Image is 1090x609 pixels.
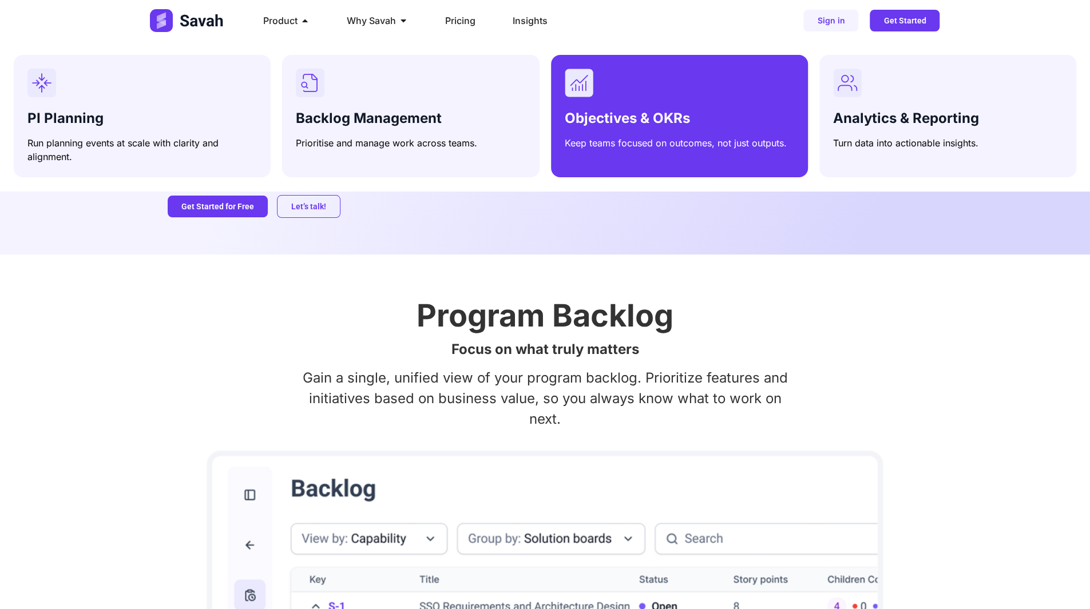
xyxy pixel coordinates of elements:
[870,10,940,31] a: Get Started
[445,14,475,27] a: Pricing
[819,55,1076,177] a: Analytics & ReportingTurn data into actionable insights.
[263,14,298,27] span: Product
[833,136,1063,150] p: Turn data into actionable insights.
[291,202,326,210] span: Let’s talk!
[347,14,396,27] span: Why Savah
[168,343,923,356] h2: Focus on what truly matters
[27,136,257,164] p: Run planning events at scale with clarity and alignment.
[296,136,525,150] p: Prioritise and manage work across teams.
[883,17,926,25] span: Get Started
[1033,554,1090,609] iframe: Chat Widget
[282,55,539,177] a: Backlog ManagementPrioritise and manage work across teams.
[168,196,268,217] a: Get Started for Free
[181,202,254,210] span: Get Started for Free
[817,17,845,25] span: Sign in
[513,14,548,27] a: Insights
[14,55,271,177] a: PI PlanningRun planning events at scale with clarity and alignment.
[833,110,979,126] span: Analytics & Reporting
[551,55,808,177] a: Objectives & OKRsKeep teams focused on outcomes, not just outputs.
[565,110,690,126] span: Objectives & OKRs
[27,110,104,126] span: PI Planning
[168,300,923,331] h2: Program Backlog
[565,136,794,150] p: Keep teams focused on outcomes, not just outputs.
[254,9,656,32] nav: Menu
[254,9,656,32] div: Menu Toggle
[296,110,442,126] span: Backlog Management
[277,195,340,218] a: Let’s talk!
[803,10,858,31] a: Sign in
[168,368,923,429] p: Gain a single, unified view of your program backlog. Prioritize features and initiatives based on...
